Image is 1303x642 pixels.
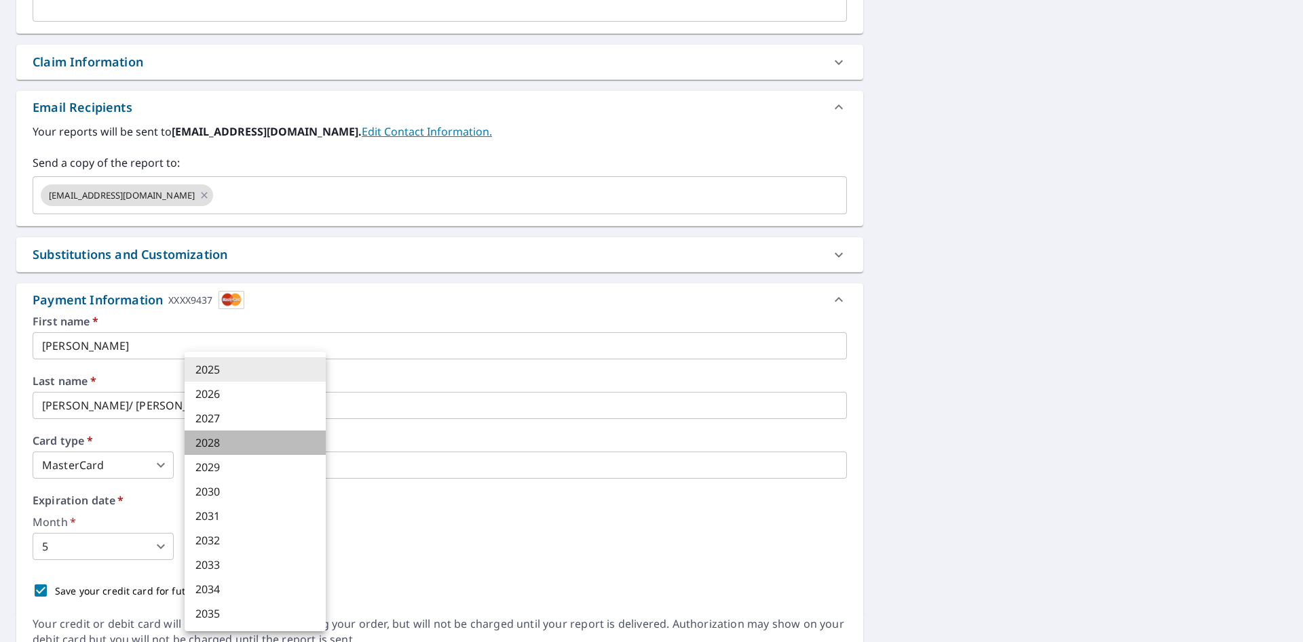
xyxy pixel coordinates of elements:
[185,528,326,553] li: 2032
[185,479,326,504] li: 2030
[185,577,326,601] li: 2034
[185,406,326,430] li: 2027
[185,504,326,528] li: 2031
[185,601,326,626] li: 2035
[185,357,326,382] li: 2025
[185,553,326,577] li: 2033
[185,430,326,455] li: 2028
[185,382,326,406] li: 2026
[185,455,326,479] li: 2029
